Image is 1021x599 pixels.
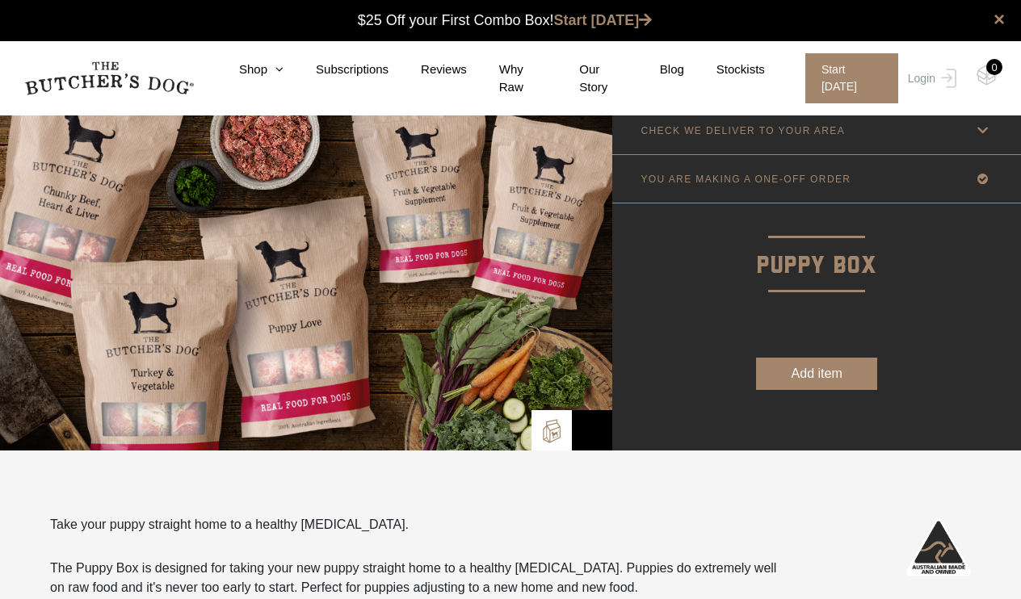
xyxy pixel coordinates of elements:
p: CHECK WE DELIVER TO YOUR AREA [641,125,845,136]
p: The Puppy Box is designed for taking your new puppy straight home to a healthy [MEDICAL_DATA]. Pu... [50,559,787,597]
img: TBD_Cart-Empty.png [977,65,997,86]
span: Start [DATE] [805,53,898,103]
a: Shop [207,61,284,79]
p: Puppy Box [612,203,1021,285]
a: Reviews [389,61,467,79]
a: Login [904,53,956,103]
img: TBD_Build-A-Box.png [540,419,564,443]
div: 0 [986,59,1002,75]
a: CHECK WE DELIVER TO YOUR AREA [612,107,1021,154]
a: Stockists [684,61,765,79]
a: Blog [628,61,684,79]
a: close [994,10,1005,29]
a: YOU ARE MAKING A ONE-OFF ORDER [612,155,1021,203]
img: Bowl-Icon2.png [580,418,604,442]
a: Our Story [547,61,628,97]
a: Why Raw [467,61,548,97]
a: Start [DATE] [789,53,904,103]
button: Add item [756,358,877,390]
a: Subscriptions [284,61,389,79]
p: YOU ARE MAKING A ONE-OFF ORDER [641,174,851,185]
a: Start [DATE] [554,12,653,28]
img: Australian-Made_White.png [906,515,971,580]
